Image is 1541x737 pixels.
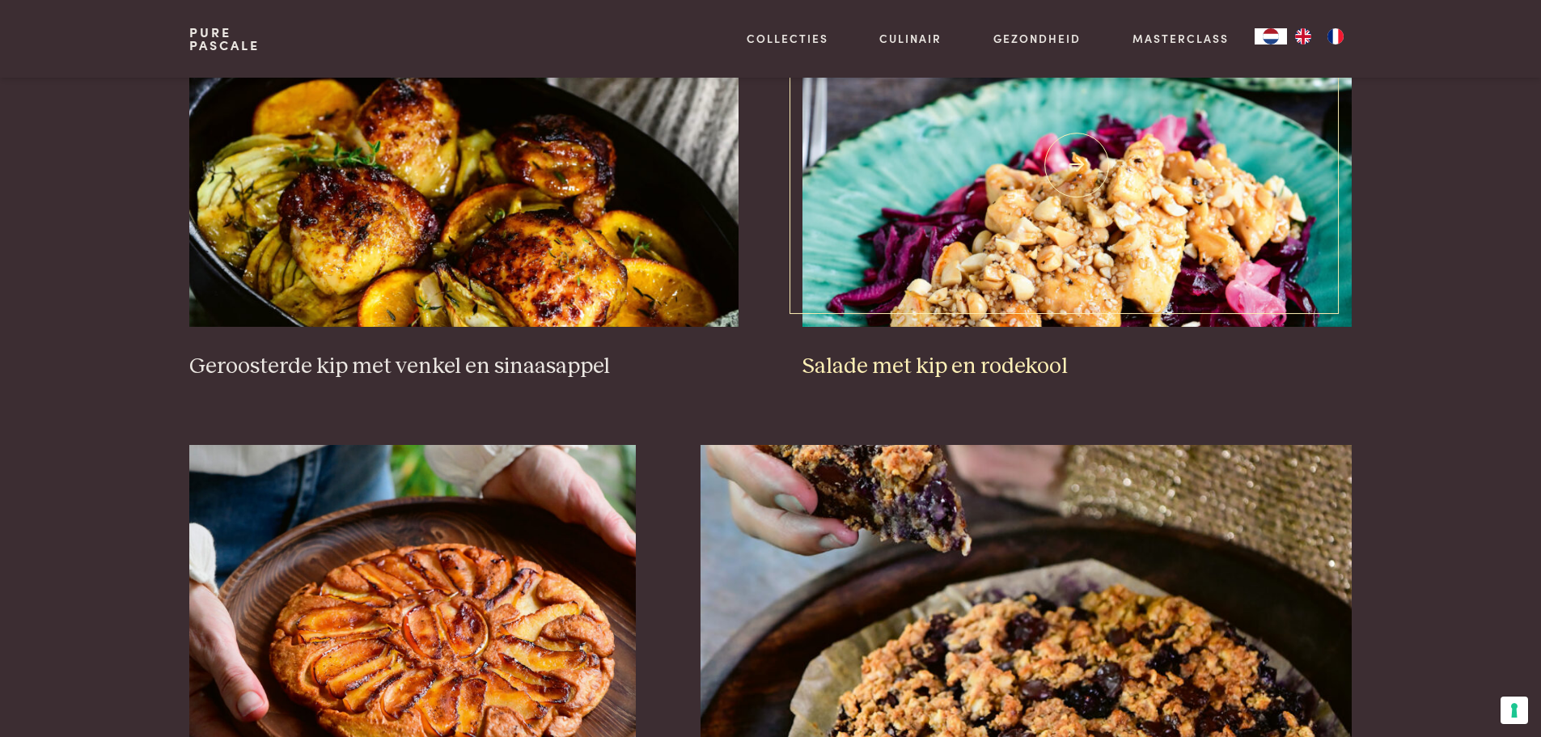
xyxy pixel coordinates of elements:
[1319,28,1352,44] a: FR
[1287,28,1352,44] ul: Language list
[1255,28,1287,44] div: Language
[802,353,1351,381] h3: Salade met kip en rodekool
[189,3,738,380] a: Geroosterde kip met venkel en sinaasappel Geroosterde kip met venkel en sinaasappel
[1501,697,1528,724] button: Uw voorkeuren voor toestemming voor trackingtechnologieën
[1287,28,1319,44] a: EN
[1255,28,1352,44] aside: Language selected: Nederlands
[747,30,828,47] a: Collecties
[802,3,1351,327] img: Salade met kip en rodekool
[1255,28,1287,44] a: NL
[189,3,738,327] img: Geroosterde kip met venkel en sinaasappel
[802,3,1351,380] a: Salade met kip en rodekool Salade met kip en rodekool
[189,26,260,52] a: PurePascale
[879,30,942,47] a: Culinair
[1132,30,1229,47] a: Masterclass
[993,30,1081,47] a: Gezondheid
[189,353,738,381] h3: Geroosterde kip met venkel en sinaasappel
